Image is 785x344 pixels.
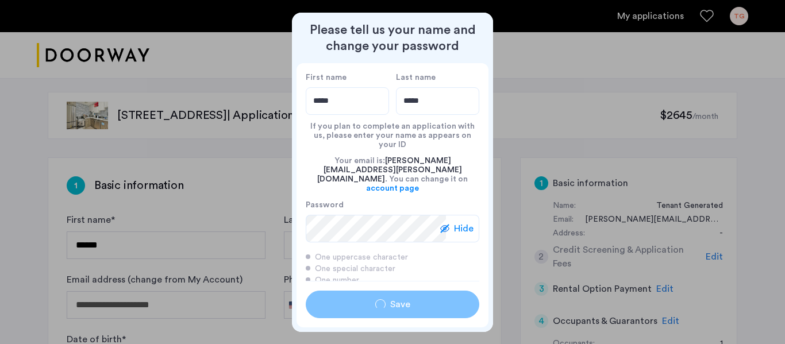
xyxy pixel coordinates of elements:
[306,275,479,286] div: One number
[306,200,446,210] label: Password
[317,157,462,183] span: [PERSON_NAME][EMAIL_ADDRESS][PERSON_NAME][DOMAIN_NAME]
[306,263,479,275] div: One special character
[454,222,474,235] span: Hide
[366,184,419,193] a: account page
[297,22,488,54] h2: Please tell us your name and change your password
[306,115,479,149] div: If you plan to complete an application with us, please enter your name as appears on your ID
[390,297,410,311] span: Save
[396,72,479,83] label: Last name
[306,72,389,83] label: First name
[306,291,479,318] button: button
[306,252,479,263] div: One uppercase character
[306,149,479,200] div: Your email is: . You can change it on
